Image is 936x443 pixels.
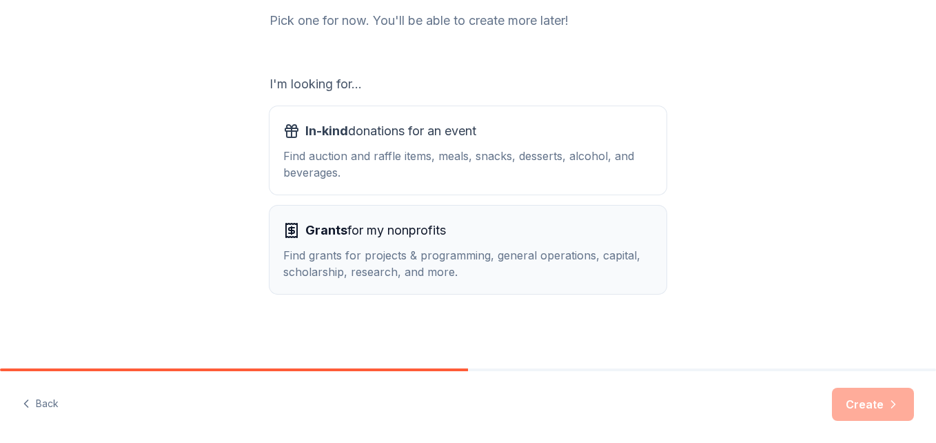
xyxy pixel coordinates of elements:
div: Pick one for now. You'll be able to create more later! [269,10,667,32]
div: Find grants for projects & programming, general operations, capital, scholarship, research, and m... [283,247,653,280]
button: Grantsfor my nonprofitsFind grants for projects & programming, general operations, capital, schol... [269,206,667,294]
span: donations for an event [305,120,476,142]
button: In-kinddonations for an eventFind auction and raffle items, meals, snacks, desserts, alcohol, and... [269,106,667,195]
div: I'm looking for... [269,73,667,95]
div: Find auction and raffle items, meals, snacks, desserts, alcohol, and beverages. [283,148,653,181]
span: Grants [305,223,347,237]
button: Back [22,390,59,419]
span: for my nonprofits [305,219,446,242]
span: In-kind [305,124,348,138]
